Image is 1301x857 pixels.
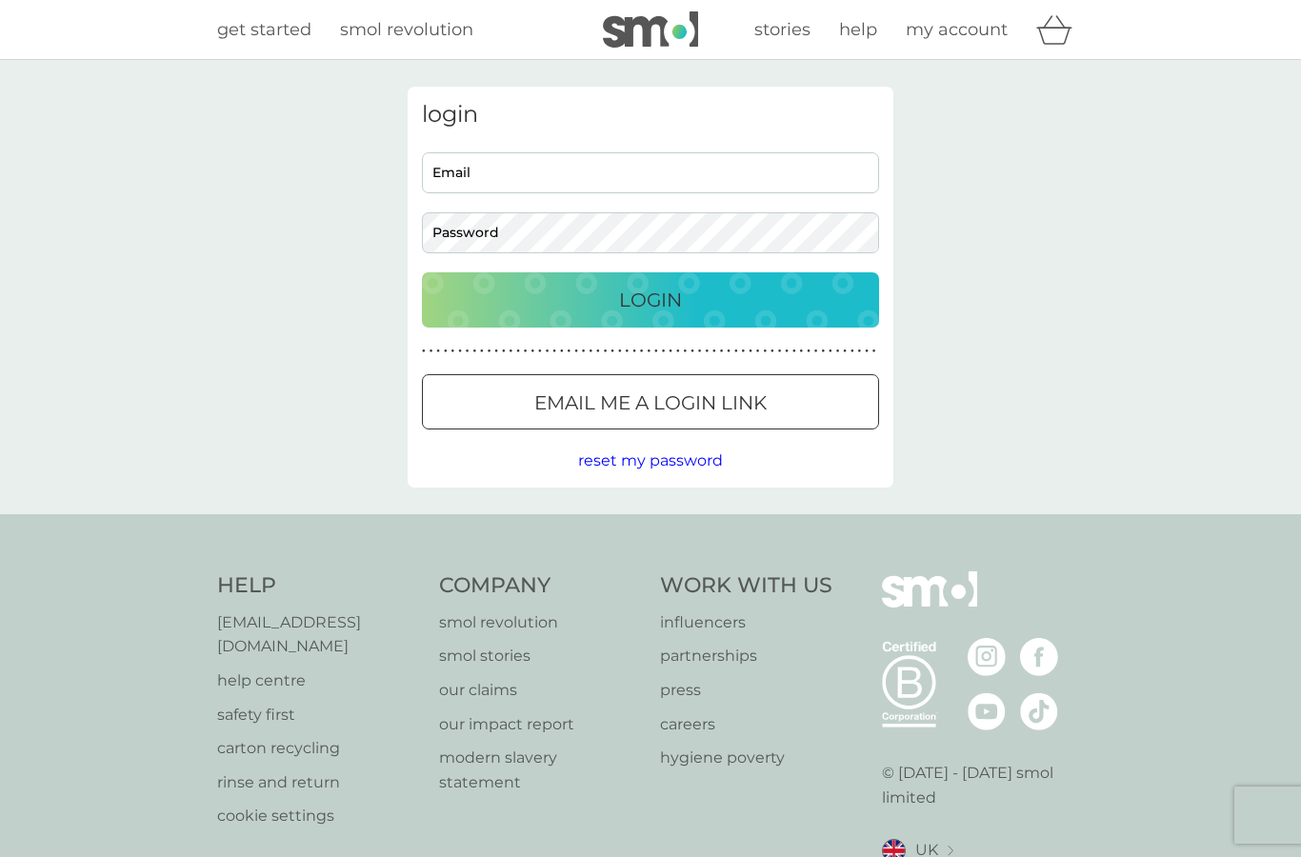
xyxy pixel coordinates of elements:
[340,16,473,44] a: smol revolution
[763,347,767,356] p: ●
[488,347,491,356] p: ●
[578,448,723,473] button: reset my password
[422,347,426,356] p: ●
[603,11,698,48] img: smol
[472,347,476,356] p: ●
[502,347,506,356] p: ●
[217,736,420,761] a: carton recycling
[560,347,564,356] p: ●
[800,347,804,356] p: ●
[439,571,642,601] h4: Company
[754,19,811,40] span: stories
[430,347,433,356] p: ●
[843,347,847,356] p: ●
[217,16,311,44] a: get started
[538,347,542,356] p: ●
[727,347,731,356] p: ●
[948,846,953,856] img: select a new location
[530,347,534,356] p: ●
[660,571,832,601] h4: Work With Us
[217,804,420,828] a: cookie settings
[466,347,470,356] p: ●
[217,610,420,659] a: [EMAIL_ADDRESS][DOMAIN_NAME]
[882,571,977,636] img: smol
[574,347,578,356] p: ●
[829,347,832,356] p: ●
[610,347,614,356] p: ●
[632,347,636,356] p: ●
[1036,10,1084,49] div: basket
[422,101,879,129] h3: login
[596,347,600,356] p: ●
[534,388,767,418] p: Email me a login link
[851,347,854,356] p: ●
[906,19,1008,40] span: my account
[494,347,498,356] p: ●
[654,347,658,356] p: ●
[660,610,832,635] a: influencers
[604,347,608,356] p: ●
[439,712,642,737] a: our impact report
[552,347,556,356] p: ●
[669,347,672,356] p: ●
[422,374,879,429] button: Email me a login link
[444,347,448,356] p: ●
[814,347,818,356] p: ●
[691,347,694,356] p: ●
[872,347,876,356] p: ●
[1020,692,1058,730] img: visit the smol Tiktok page
[582,347,586,356] p: ●
[217,770,420,795] a: rinse and return
[821,347,825,356] p: ●
[516,347,520,356] p: ●
[698,347,702,356] p: ●
[865,347,869,356] p: ●
[836,347,840,356] p: ●
[524,347,528,356] p: ●
[340,19,473,40] span: smol revolution
[676,347,680,356] p: ●
[742,347,746,356] p: ●
[647,347,650,356] p: ●
[858,347,862,356] p: ●
[626,347,630,356] p: ●
[660,746,832,770] a: hygiene poverty
[217,571,420,601] h4: Help
[754,16,811,44] a: stories
[749,347,752,356] p: ●
[439,610,642,635] a: smol revolution
[778,347,782,356] p: ●
[662,347,666,356] p: ●
[712,347,716,356] p: ●
[882,761,1085,809] p: © [DATE] - [DATE] smol limited
[785,347,789,356] p: ●
[968,692,1006,730] img: visit the smol Youtube page
[217,668,420,693] a: help centre
[807,347,811,356] p: ●
[640,347,644,356] p: ●
[480,347,484,356] p: ●
[439,678,642,703] a: our claims
[217,703,420,727] a: safety first
[906,16,1008,44] a: my account
[705,347,709,356] p: ●
[684,347,688,356] p: ●
[792,347,796,356] p: ●
[439,746,642,794] a: modern slavery statement
[439,644,642,668] p: smol stories
[451,347,455,356] p: ●
[1020,638,1058,676] img: visit the smol Facebook page
[756,347,760,356] p: ●
[436,347,440,356] p: ●
[720,347,724,356] p: ●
